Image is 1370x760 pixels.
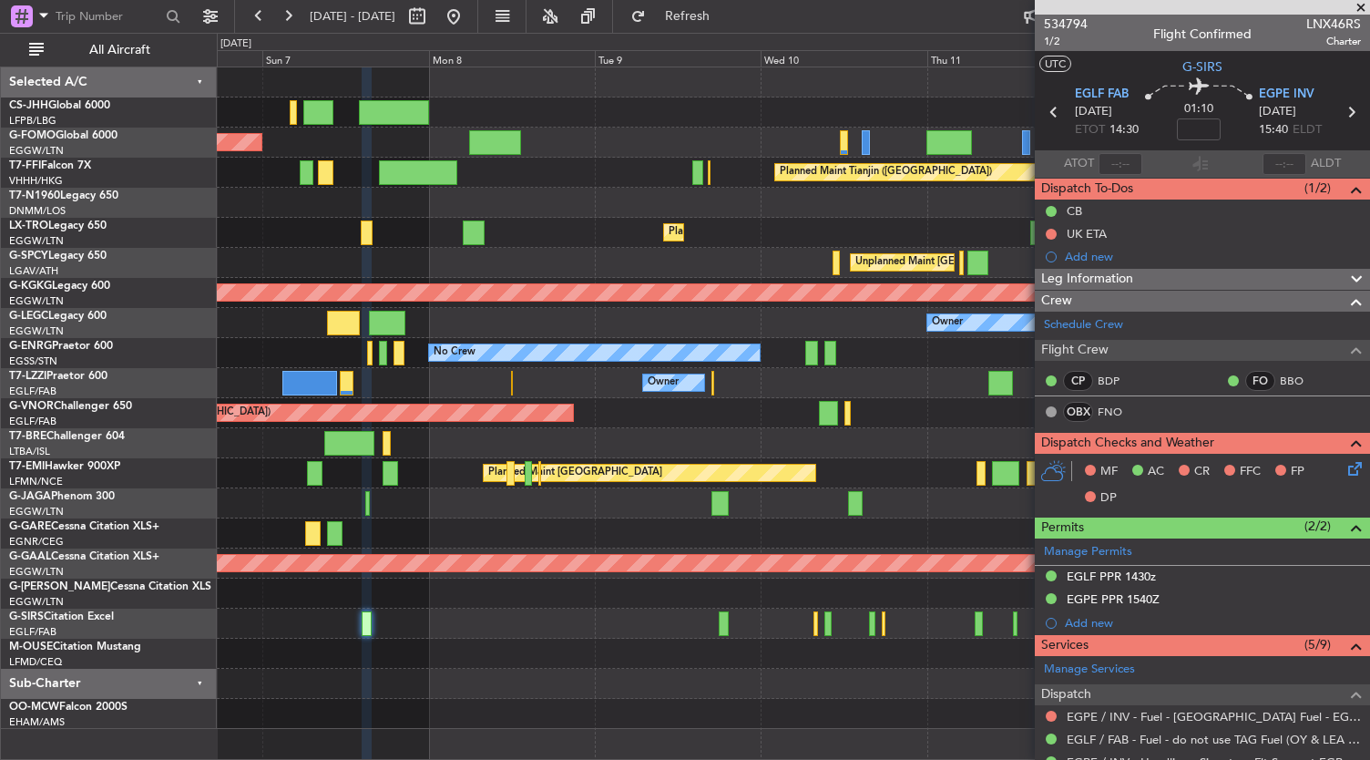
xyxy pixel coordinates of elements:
[9,294,64,308] a: EGGW/LTN
[1099,153,1142,175] input: --:--
[9,144,64,158] a: EGGW/LTN
[1041,179,1133,200] span: Dispatch To-Dos
[1182,57,1222,77] span: G-SIRS
[1065,615,1361,631] div: Add new
[262,50,428,67] div: Sun 7
[9,642,141,652] a: M-OUSECitation Mustang
[9,475,63,488] a: LFMN/NCE
[1044,15,1088,34] span: 534794
[1259,103,1296,121] span: [DATE]
[1306,34,1361,49] span: Charter
[1067,569,1156,584] div: EGLF PPR 1430z
[9,311,48,322] span: G-LEGC
[1100,489,1117,508] span: DP
[1067,591,1160,607] div: EGPE PPR 1540Z
[9,401,132,412] a: G-VNORChallenger 650
[1098,404,1139,420] a: FNO
[1291,463,1304,481] span: FP
[780,159,992,186] div: Planned Maint Tianjin ([GEOGRAPHIC_DATA])
[9,341,113,352] a: G-ENRGPraetor 600
[1100,463,1118,481] span: MF
[1075,121,1105,139] span: ETOT
[1067,709,1361,724] a: EGPE / INV - Fuel - [GEOGRAPHIC_DATA] Fuel - EGPE / INV
[9,114,56,128] a: LFPB/LBG
[9,611,44,622] span: G-SIRS
[9,565,64,579] a: EGGW/LTN
[9,251,107,262] a: G-SPCYLegacy 650
[9,324,64,338] a: EGGW/LTN
[1245,371,1275,391] div: FO
[1041,269,1133,290] span: Leg Information
[9,234,64,248] a: EGGW/LTN
[9,461,45,472] span: T7-EMI
[20,36,198,65] button: All Aircraft
[9,100,110,111] a: CS-JHHGlobal 6000
[47,44,192,56] span: All Aircraft
[9,401,54,412] span: G-VNOR
[488,459,662,487] div: Planned Maint [GEOGRAPHIC_DATA]
[1098,373,1139,389] a: BDP
[1039,56,1071,72] button: UTC
[932,309,963,336] div: Owner
[1044,316,1123,334] a: Schedule Crew
[9,581,110,592] span: G-[PERSON_NAME]
[1148,463,1164,481] span: AC
[1259,86,1314,104] span: EGPE INV
[9,581,211,592] a: G-[PERSON_NAME]Cessna Citation XLS
[595,50,761,67] div: Tue 9
[855,249,1150,276] div: Unplanned Maint [GEOGRAPHIC_DATA] ([PERSON_NAME] Intl)
[1240,463,1261,481] span: FFC
[9,221,107,231] a: LX-TROLegacy 650
[1041,635,1089,656] span: Services
[1311,155,1341,173] span: ALDT
[761,50,926,67] div: Wed 10
[9,100,48,111] span: CS-JHH
[622,2,731,31] button: Refresh
[9,190,118,201] a: T7-N1960Legacy 650
[1259,121,1288,139] span: 15:40
[9,521,159,532] a: G-GARECessna Citation XLS+
[1067,226,1107,241] div: UK ETA
[1067,732,1361,747] a: EGLF / FAB - Fuel - do not use TAG Fuel (OY & LEA only) EGLF / FAB
[927,50,1093,67] div: Thu 11
[9,715,65,729] a: EHAM/AMS
[1041,518,1084,539] span: Permits
[9,341,52,352] span: G-ENRG
[1044,661,1135,679] a: Manage Services
[9,491,115,502] a: G-JAGAPhenom 300
[1044,543,1132,561] a: Manage Permits
[9,702,59,713] span: OO-MCW
[1041,684,1091,705] span: Dispatch
[1041,433,1214,454] span: Dispatch Checks and Weather
[9,702,128,713] a: OO-MCWFalcon 2000S
[1075,103,1112,121] span: [DATE]
[9,655,62,669] a: LFMD/CEQ
[1280,373,1321,389] a: BBO
[429,50,595,67] div: Mon 8
[9,190,60,201] span: T7-N1960
[648,369,679,396] div: Owner
[9,521,51,532] span: G-GARE
[1153,25,1252,44] div: Flight Confirmed
[9,642,53,652] span: M-OUSE
[9,625,56,639] a: EGLF/FAB
[9,264,58,278] a: LGAV/ATH
[9,130,118,141] a: G-FOMOGlobal 6000
[1304,517,1331,536] span: (2/2)
[9,461,120,472] a: T7-EMIHawker 900XP
[9,174,63,188] a: VHHH/HKG
[9,445,50,458] a: LTBA/ISL
[1041,291,1072,312] span: Crew
[1067,203,1082,219] div: CB
[9,431,125,442] a: T7-BREChallenger 604
[1063,402,1093,422] div: OBX
[9,415,56,428] a: EGLF/FAB
[1293,121,1322,139] span: ELDT
[9,385,56,398] a: EGLF/FAB
[9,204,66,218] a: DNMM/LOS
[9,595,64,609] a: EGGW/LTN
[434,339,475,366] div: No Crew
[9,251,48,262] span: G-SPCY
[669,219,788,246] div: Planned Maint Dusseldorf
[9,354,57,368] a: EGSS/STN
